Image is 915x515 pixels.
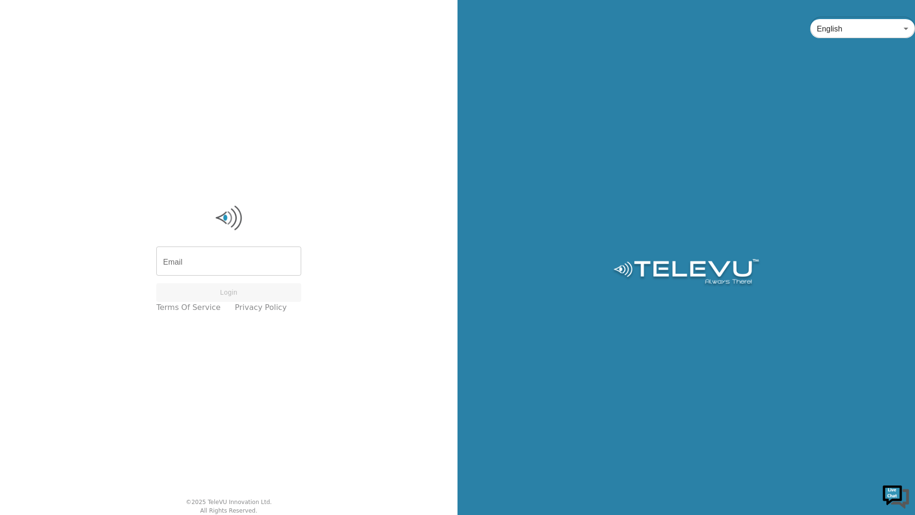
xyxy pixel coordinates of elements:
img: Logo [612,259,760,288]
div: © 2025 TeleVU Innovation Ltd. [186,498,272,506]
a: Privacy Policy [235,302,287,313]
div: English [810,15,915,42]
a: Terms of Service [156,302,221,313]
div: All Rights Reserved. [200,506,257,515]
img: Chat Widget [882,482,910,510]
img: Logo [156,204,301,232]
